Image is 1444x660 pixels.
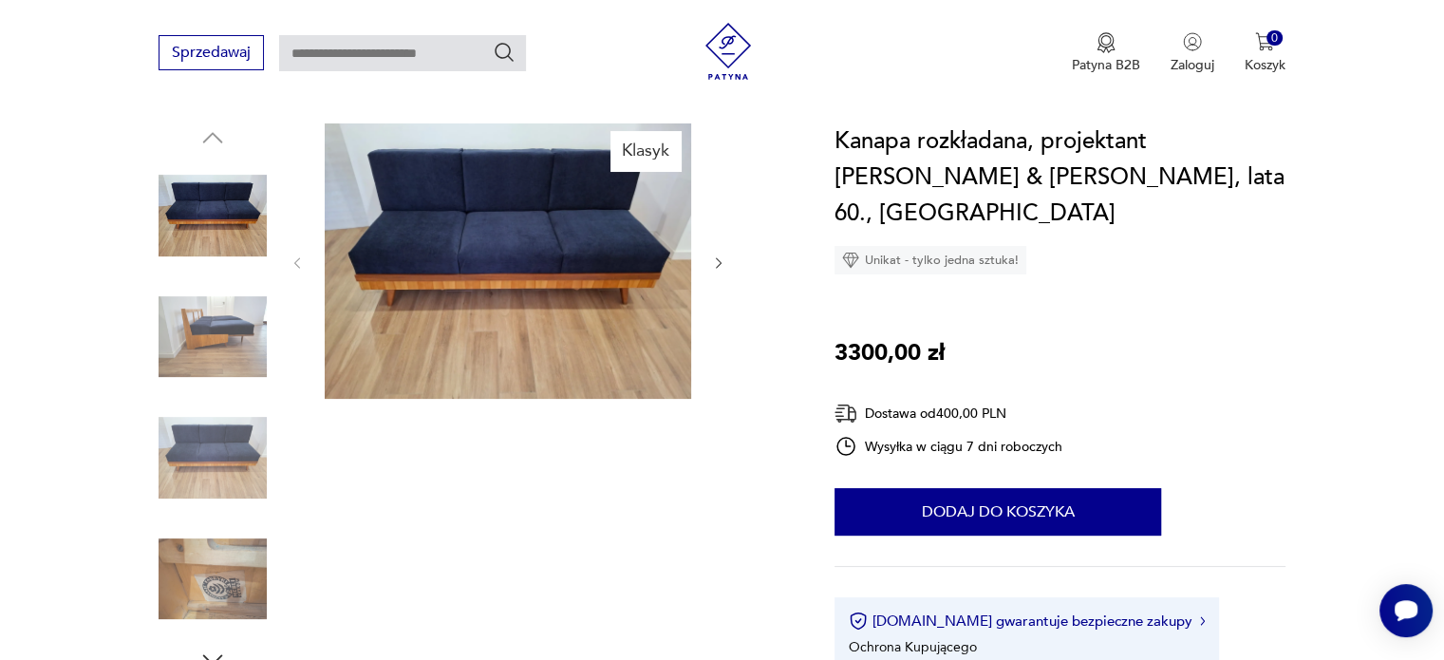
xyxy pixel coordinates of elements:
[835,488,1161,536] button: Dodaj do koszyka
[849,638,977,656] li: Ochrona Kupującego
[159,161,267,270] img: Zdjęcie produktu Kanapa rozkładana, projektant Lejkowski & Leśniewski, lata 60., Polska
[159,525,267,633] img: Zdjęcie produktu Kanapa rozkładana, projektant Lejkowski & Leśniewski, lata 60., Polska
[835,402,1062,425] div: Dostawa od 400,00 PLN
[1379,584,1433,637] iframe: Smartsupp widget button
[835,246,1026,274] div: Unikat - tylko jedna sztuka!
[1072,56,1140,74] p: Patyna B2B
[1245,32,1285,74] button: 0Koszyk
[159,47,264,61] a: Sprzedawaj
[1171,56,1214,74] p: Zaloguj
[1245,56,1285,74] p: Koszyk
[159,283,267,391] img: Zdjęcie produktu Kanapa rozkładana, projektant Lejkowski & Leśniewski, lata 60., Polska
[1171,32,1214,74] button: Zaloguj
[159,35,264,70] button: Sprzedawaj
[1255,32,1274,51] img: Ikona koszyka
[493,41,516,64] button: Szukaj
[835,335,945,371] p: 3300,00 zł
[1183,32,1202,51] img: Ikonka użytkownika
[1097,32,1116,53] img: Ikona medalu
[1072,32,1140,74] a: Ikona medaluPatyna B2B
[610,131,681,171] div: Klasyk
[849,612,1205,631] button: [DOMAIN_NAME] gwarantuje bezpieczne zakupy
[159,404,267,512] img: Zdjęcie produktu Kanapa rozkładana, projektant Lejkowski & Leśniewski, lata 60., Polska
[842,252,859,269] img: Ikona diamentu
[835,123,1285,232] h1: Kanapa rozkładana, projektant [PERSON_NAME] & [PERSON_NAME], lata 60., [GEOGRAPHIC_DATA]
[700,23,757,80] img: Patyna - sklep z meblami i dekoracjami vintage
[325,123,691,399] img: Zdjęcie produktu Kanapa rozkładana, projektant Lejkowski & Leśniewski, lata 60., Polska
[1072,32,1140,74] button: Patyna B2B
[835,435,1062,458] div: Wysyłka w ciągu 7 dni roboczych
[849,612,868,631] img: Ikona certyfikatu
[1266,30,1283,47] div: 0
[835,402,857,425] img: Ikona dostawy
[1200,616,1206,626] img: Ikona strzałki w prawo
